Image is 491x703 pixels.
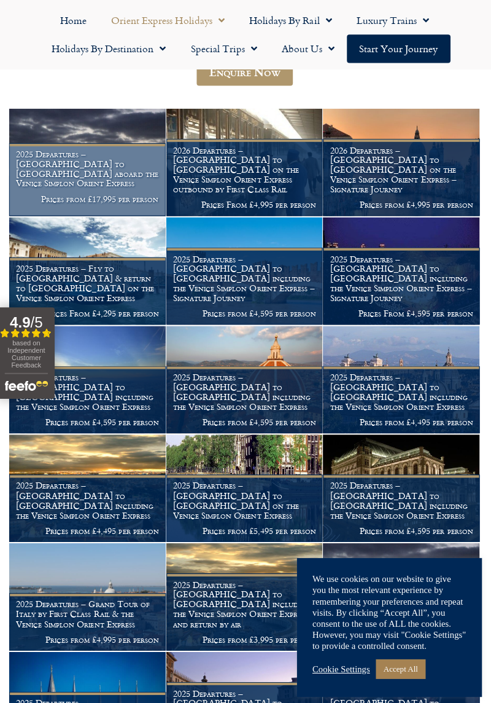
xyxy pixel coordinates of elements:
[323,541,480,648] a: 2025 Departures – [GEOGRAPHIC_DATA] to [GEOGRAPHIC_DATA] aboard the Venice Simplon Orient Express...
[168,216,324,324] a: 2025 Departures – [GEOGRAPHIC_DATA] to [GEOGRAPHIC_DATA] including the Venice Simplon Orient Expr...
[168,108,324,216] a: 2026 Departures – [GEOGRAPHIC_DATA] to [GEOGRAPHIC_DATA] on the Venice Simplon Orient Express out...
[101,6,238,34] a: Orient Express Holidays
[330,524,473,533] p: Prices from £4,595 per person
[271,34,347,63] a: About Us
[174,307,317,317] p: Prices from £4,595 per person
[174,199,317,209] p: Prices From £4,995 per person
[330,307,473,317] p: Prices From £4,595 per person
[174,524,317,533] p: Prices from £5,495 per person
[330,199,473,209] p: Prices from £4,995 per person
[180,34,271,63] a: Special Trips
[347,34,450,63] a: Start your Journey
[323,433,480,540] a: 2025 Departures – [GEOGRAPHIC_DATA] to [GEOGRAPHIC_DATA] including the Venice Simplon Orient Expr...
[11,541,168,648] a: 2025 Departures – Grand Tour of Italy by First Class Rail & the Venice Simplon Orient Express Pri...
[18,524,160,533] p: Prices from £4,495 per person
[18,193,160,203] p: Prices from £17,995 per person
[18,632,160,642] p: Prices from £4,995 per person
[198,58,293,85] a: Enquire Now
[174,371,317,409] h1: 2025 Departures – [GEOGRAPHIC_DATA] to [GEOGRAPHIC_DATA] including the Venice Simplon Orient Express
[11,216,168,324] a: 2025 Departures – Fly to [GEOGRAPHIC_DATA] & return to [GEOGRAPHIC_DATA] on the Venice Simplon Or...
[18,307,160,317] p: Prices From £4,295 per person
[168,433,324,540] a: 2025 Departures – [GEOGRAPHIC_DATA] to [GEOGRAPHIC_DATA] on the Venice Simplon Orient Express Pri...
[18,371,160,409] h1: 2025 Departures – [GEOGRAPHIC_DATA] to [GEOGRAPHIC_DATA] including the Venice Simplon Orient Express
[376,656,425,675] a: Accept All
[345,6,442,34] a: Luxury Trains
[6,6,485,63] nav: Menu
[330,479,473,517] h1: 2025 Departures – [GEOGRAPHIC_DATA] to [GEOGRAPHIC_DATA] including the Venice Simplon Orient Express
[11,216,167,323] img: venice aboard the Orient Express
[330,253,473,302] h1: 2025 Departures – [GEOGRAPHIC_DATA] to [GEOGRAPHIC_DATA] including the Venice Simplon Orient Expr...
[18,479,160,517] h1: 2025 Departures – [GEOGRAPHIC_DATA] to [GEOGRAPHIC_DATA] including the Venice Simplon Orient Express
[174,415,317,425] p: Prices from £4,595 per person
[18,415,160,425] p: Prices from £4,595 per person
[11,324,168,432] a: 2025 Departures – [GEOGRAPHIC_DATA] to [GEOGRAPHIC_DATA] including the Venice Simplon Orient Expr...
[168,324,324,432] a: 2025 Departures – [GEOGRAPHIC_DATA] to [GEOGRAPHIC_DATA] including the Venice Simplon Orient Expr...
[330,415,473,425] p: Prices from £4,495 per person
[313,571,466,648] div: We use cookies on our website to give you the most relevant experience by remembering your prefer...
[330,145,473,194] h1: 2026 Departures – [GEOGRAPHIC_DATA] to [GEOGRAPHIC_DATA] on the Venice Simplon Orient Express – S...
[174,578,317,626] h1: 2025 Departures – [GEOGRAPHIC_DATA] to [GEOGRAPHIC_DATA] including the Venice Simplon Orient Expr...
[18,149,160,187] h1: 2025 Departures – [GEOGRAPHIC_DATA] to [GEOGRAPHIC_DATA] aboard the Venice Simplon Orient Express
[11,433,168,540] a: 2025 Departures – [GEOGRAPHIC_DATA] to [GEOGRAPHIC_DATA] including the Venice Simplon Orient Expr...
[11,108,168,216] a: 2025 Departures – [GEOGRAPHIC_DATA] to [GEOGRAPHIC_DATA] aboard the Venice Simplon Orient Express...
[168,541,324,648] a: 2025 Departures – [GEOGRAPHIC_DATA] to [GEOGRAPHIC_DATA] including the Venice Simplon Orient Expr...
[174,479,317,517] h1: 2025 Departures – [GEOGRAPHIC_DATA] to [GEOGRAPHIC_DATA] on the Venice Simplon Orient Express
[174,253,317,302] h1: 2025 Departures – [GEOGRAPHIC_DATA] to [GEOGRAPHIC_DATA] including the Venice Simplon Orient Expr...
[330,371,473,409] h1: 2025 Departures – [GEOGRAPHIC_DATA] to [GEOGRAPHIC_DATA] including the Venice Simplon Orient Express
[18,262,160,301] h1: 2025 Departures – Fly to [GEOGRAPHIC_DATA] & return to [GEOGRAPHIC_DATA] on the Venice Simplon Or...
[41,34,180,63] a: Holidays by Destination
[50,6,101,34] a: Home
[174,632,317,642] p: Prices from £3,995 per person
[323,108,479,215] img: Orient Express Special Venice compressed
[18,597,160,626] h1: 2025 Departures – Grand Tour of Italy by First Class Rail & the Venice Simplon Orient Express
[323,216,480,324] a: 2025 Departures – [GEOGRAPHIC_DATA] to [GEOGRAPHIC_DATA] including the Venice Simplon Orient Expr...
[323,324,480,432] a: 2025 Departures – [GEOGRAPHIC_DATA] to [GEOGRAPHIC_DATA] including the Venice Simplon Orient Expr...
[238,6,345,34] a: Holidays by Rail
[313,661,370,672] a: Cookie Settings
[323,108,480,216] a: 2026 Departures – [GEOGRAPHIC_DATA] to [GEOGRAPHIC_DATA] on the Venice Simplon Orient Express – S...
[174,145,317,194] h1: 2026 Departures – [GEOGRAPHIC_DATA] to [GEOGRAPHIC_DATA] on the Venice Simplon Orient Express out...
